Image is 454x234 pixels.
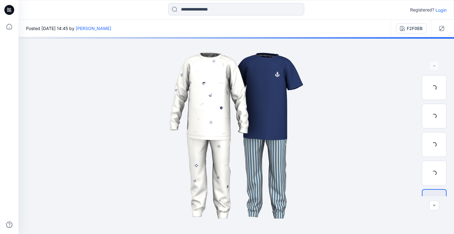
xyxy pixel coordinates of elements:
div: F2F0EB [407,25,422,32]
p: Registered? [410,6,434,14]
p: Login [435,7,447,13]
span: Posted [DATE] 14:45 by [26,25,111,32]
a: [PERSON_NAME] [76,26,111,31]
button: F2F0EB [396,24,427,33]
img: eyJhbGciOiJIUzI1NiIsImtpZCI6IjAiLCJzbHQiOiJzZXMiLCJ0eXAiOiJKV1QifQ.eyJkYXRhIjp7InR5cGUiOiJzdG9yYW... [82,43,391,228]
